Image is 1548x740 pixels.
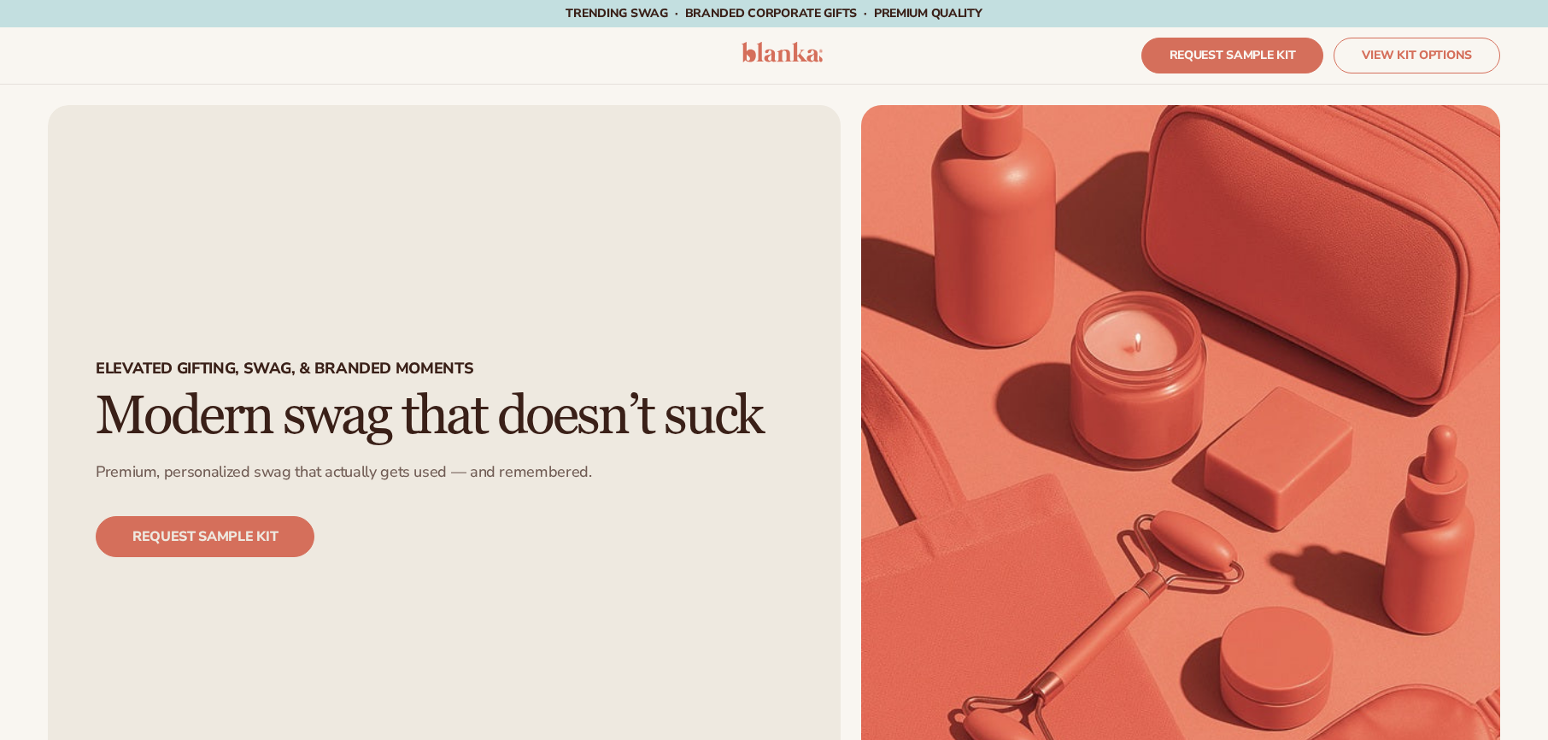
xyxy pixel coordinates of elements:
span: TRENDING SWAG · BRANDED CORPORATE GIFTS · PREMIUM QUALITY [566,5,982,21]
h2: Modern swag that doesn’t suck [96,388,762,445]
a: REQUEST SAMPLE KIT [96,516,314,557]
p: Premium, personalized swag that actually gets used — and remembered. [96,462,592,482]
a: VIEW KIT OPTIONS [1334,38,1500,73]
a: REQUEST SAMPLE KIT [1141,38,1324,73]
img: logo [742,42,823,62]
a: logo [742,42,823,69]
p: Elevated Gifting, swag, & branded moments [96,359,473,387]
